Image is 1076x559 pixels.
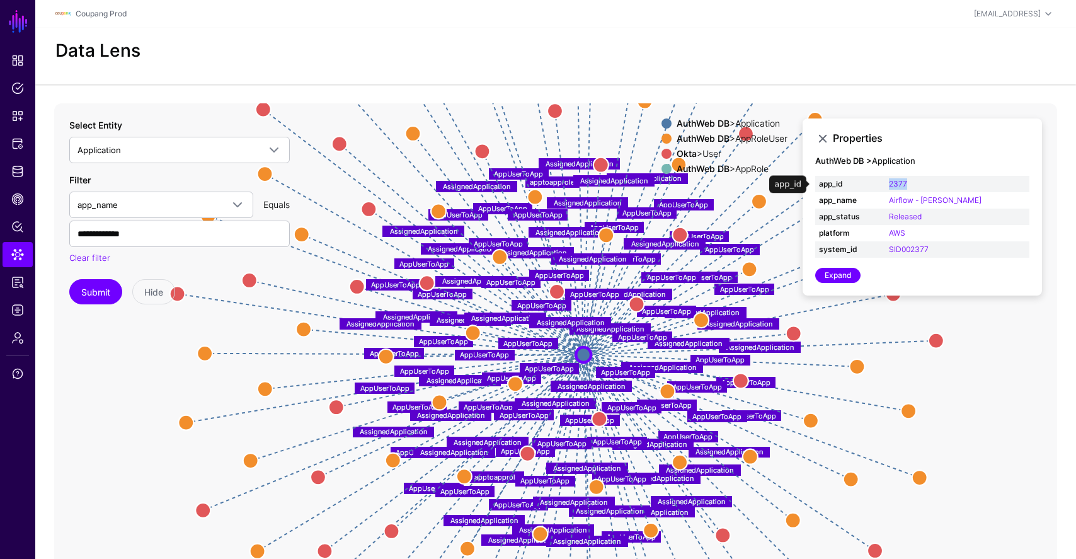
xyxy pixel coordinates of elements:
[663,432,713,441] text: AppUserToApp
[11,165,24,178] span: Identity Data Fabric
[673,383,722,391] text: AppUserToApp
[69,279,122,304] button: Submit
[607,255,656,263] text: AppUserToApp
[658,497,725,506] text: AssignedApplication
[705,319,772,328] text: AssignedApplication
[695,355,745,364] text: AppUserToApp
[815,156,872,166] strong: AuthWeb DB >
[721,377,770,386] text: AppUserToApp
[513,210,563,219] text: AppUserToApp
[889,228,905,238] a: AWS
[390,227,457,236] text: AssignedApplication
[474,473,519,481] text: apptoapprole
[815,156,1029,166] h4: Application
[659,200,708,209] text: AppUserToApp
[674,164,790,174] div: > AppRole
[440,487,489,495] text: AppUserToApp
[520,476,569,485] text: AppUserToApp
[420,447,488,456] text: AssignedApplication
[677,148,697,159] strong: Okta
[570,290,619,299] text: AppUserToApp
[889,195,982,205] a: Airflow - [PERSON_NAME]
[11,304,24,316] span: Logs
[889,245,929,254] a: SID002377
[819,244,881,255] strong: system_id
[554,198,621,207] text: AssignedApplication
[11,54,24,67] span: Dashboard
[55,6,71,21] img: svg+xml;base64,PHN2ZyBpZD0iTG9nbyIgeG1sbnM9Imh0dHA6Ly93d3cudzMub3JnLzIwMDAvc3ZnIiB3aWR0aD0iMTIxLj...
[815,268,861,283] a: Expand
[705,245,754,254] text: AppUserToApp
[626,474,694,483] text: AssignedApplication
[580,176,648,185] text: AssignedApplication
[11,248,24,261] span: Data Lens
[3,242,33,267] a: Data Lens
[11,193,24,205] span: CAEP Hub
[76,9,127,18] a: Coupang Prod
[643,400,692,409] text: AppUserToApp
[454,438,521,447] text: AssignedApplication
[487,373,536,382] text: AppUserToApp
[3,187,33,212] a: CAEP Hub
[833,132,1029,144] h3: Properties
[426,376,493,384] text: AssignedApplication
[530,177,575,186] text: apptoapprole
[360,383,409,392] text: AppUserToApp
[500,410,549,419] text: AppUserToApp
[819,228,881,239] strong: platform
[419,337,468,345] text: AppUserToApp
[546,159,613,168] text: AssignedApplication
[450,516,518,525] text: AssignedApplication
[11,110,24,122] span: Snippets
[642,307,691,316] text: AppUserToApp
[601,368,650,377] text: AppUserToApp
[622,208,672,217] text: AppUserToApp
[417,411,484,420] text: AssignedApplication
[683,273,732,282] text: AppUserToApp
[535,270,584,279] text: AppUserToApp
[8,8,29,35] a: SGNL
[399,259,449,268] text: AppUserToApp
[371,280,420,289] text: AppUserToApp
[460,350,509,359] text: AppUserToApp
[392,403,442,412] text: AppUserToApp
[598,289,665,298] text: AssignedApplication
[11,82,24,95] span: Policies
[974,8,1041,20] div: [EMAIL_ADDRESS]
[619,440,687,449] text: AssignedApplication
[3,103,33,129] a: Snippets
[614,174,681,183] text: AssignedApplication
[433,210,483,219] text: AppUserToApp
[647,273,696,282] text: AppUserToApp
[525,364,574,373] text: AppUserToApp
[55,40,140,62] h2: Data Lens
[499,248,566,256] text: AssignedApplication
[629,362,696,371] text: AssignedApplication
[11,331,24,344] span: Admin
[132,279,175,304] button: Hide
[478,204,527,212] text: AppUserToApp
[666,466,733,475] text: AssignedApplication
[677,118,730,129] strong: AuthWeb DB
[889,179,907,188] a: 2377
[11,221,24,233] span: Policy Lens
[11,276,24,289] span: Access Reporting
[437,316,504,325] text: AssignedApplication
[655,339,722,348] text: AssignedApplication
[258,198,295,211] div: Equals
[471,314,539,323] text: AssignedApplication
[674,149,790,159] div: > User
[727,411,776,420] text: AppUserToApp
[621,507,688,516] text: AssignedApplication
[540,498,607,507] text: AssignedApplication
[593,437,642,446] text: AppUserToApp
[69,173,91,187] label: Filter
[69,118,122,132] label: Select Entity
[11,137,24,150] span: Protected Systems
[677,133,730,144] strong: AuthWeb DB
[428,244,495,253] text: AssignedApplication
[674,134,790,144] div: > AppRoleUser
[3,131,33,156] a: Protected Systems
[69,253,110,263] a: Clear filter
[692,412,741,420] text: AppUserToApp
